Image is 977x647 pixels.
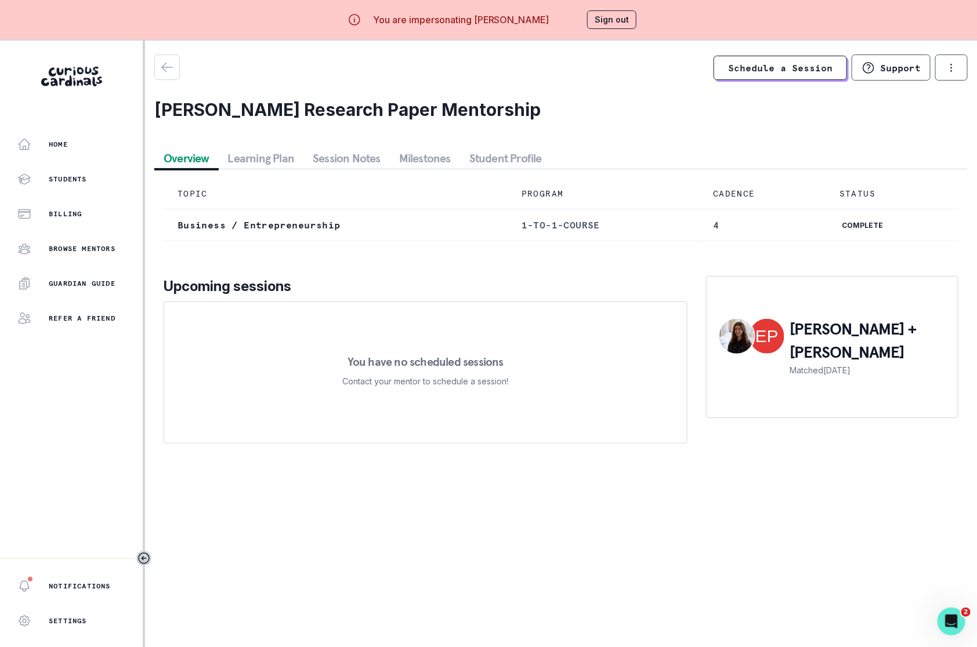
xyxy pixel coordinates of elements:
[699,209,826,241] td: 4
[508,179,699,209] td: PROGRAM
[373,13,549,27] p: You are impersonating [PERSON_NAME]
[750,319,784,354] img: Eva Popescu
[41,67,102,86] img: Curious Cardinals Logo
[219,148,304,169] button: Learning Plan
[49,314,115,323] p: Refer a friend
[880,62,921,74] p: Support
[719,319,754,354] img: Maria Weston Kuhn
[49,279,115,288] p: Guardian Guide
[164,209,508,241] td: Business / Entrepreneurship
[136,551,151,566] button: Toggle sidebar
[49,140,68,149] p: Home
[164,179,508,209] td: TOPIC
[164,276,687,297] p: Upcoming sessions
[699,179,826,209] td: CADENCE
[390,148,460,169] button: Milestones
[961,608,971,617] span: 2
[303,148,390,169] button: Session Notes
[342,375,508,388] p: Contact your mentor to schedule a session!
[49,581,111,591] p: Notifications
[508,209,699,241] td: 1-to-1-course
[938,608,965,635] iframe: Intercom live chat
[790,364,946,376] p: Matched [DATE]
[49,244,115,253] p: Browse Mentors
[460,148,551,169] button: Student Profile
[826,179,958,209] td: STATUS
[49,616,87,626] p: Settings
[587,10,636,29] button: Sign out
[49,209,82,219] p: Billing
[49,175,87,184] p: Students
[840,220,885,231] span: complete
[852,54,931,81] button: Support
[154,99,968,120] h2: [PERSON_NAME] Research Paper Mentorship
[348,356,504,368] p: You have no scheduled sessions
[714,56,847,80] a: Schedule a Session
[790,318,946,364] p: [PERSON_NAME] + [PERSON_NAME]
[935,54,968,81] button: options
[154,148,219,169] button: Overview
